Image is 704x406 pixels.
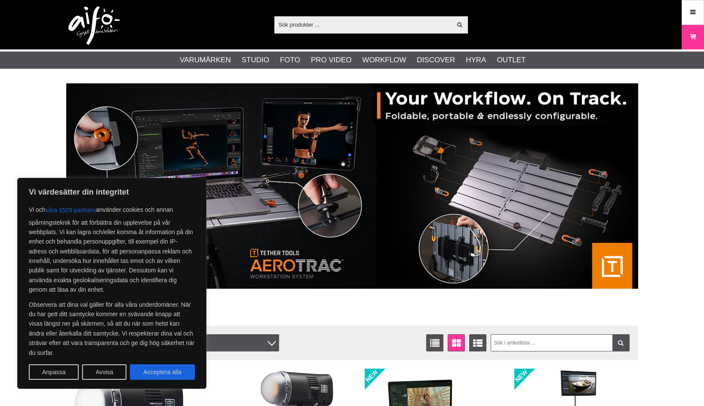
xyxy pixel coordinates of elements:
[180,55,231,66] a: Varumärken
[448,334,465,351] a: Fönstervisning
[426,334,443,351] a: Listvisning
[311,55,351,66] a: Pro Video
[417,55,455,66] a: Discover
[29,300,195,357] p: Observera att dina val gäller för alla våra underdomäner. När du har gett ditt samtycke kommer en...
[17,178,206,389] div: Vi värdesätter din integritet
[612,334,630,351] a: Filtrera
[68,6,120,45] img: logo.png
[163,334,279,351] div: Filter
[29,202,195,295] p: Vi och använder cookies och annan spårningsteknik för att förbättra din upplevelse på vår webbpla...
[82,364,126,380] button: Avvisa
[362,55,406,66] a: Workflow
[466,55,486,66] a: Hyra
[274,18,452,31] input: Sök produkter ...
[66,83,638,289] img: Annons:007 banner-header-aerotrac-1390x500.jpg
[242,55,269,66] a: Studio
[491,334,630,351] input: Sök i artikellista ...
[469,334,486,351] a: Utökad listvisning
[280,55,300,66] a: Foto
[29,187,195,197] p: Vi värdesätter din integritet
[130,364,195,380] button: Acceptera alla
[29,364,79,380] button: Anpassa
[46,202,96,218] button: våra 1529 partners
[497,55,526,66] a: Outlet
